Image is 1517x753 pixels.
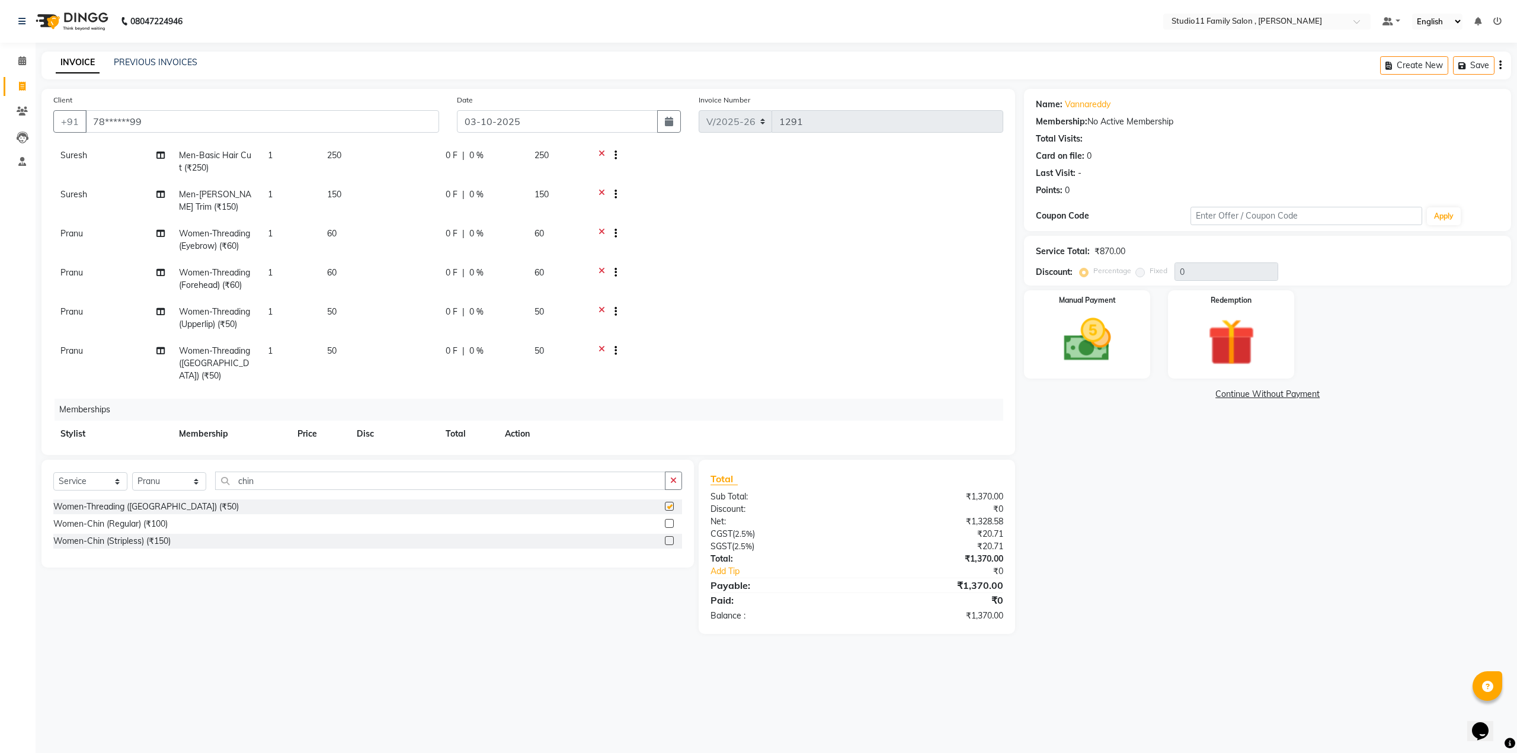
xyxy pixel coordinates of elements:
[1467,706,1505,741] iframe: chat widget
[179,150,251,173] span: Men-Basic Hair Cut (₹250)
[535,267,544,278] span: 60
[469,188,484,201] span: 0 %
[446,306,457,318] span: 0 F
[327,306,337,317] span: 50
[857,528,1012,540] div: ₹20.71
[446,345,457,357] span: 0 F
[1049,313,1126,367] img: _cash.svg
[535,189,549,200] span: 150
[446,227,457,240] span: 0 F
[1211,295,1252,306] label: Redemption
[535,228,544,239] span: 60
[60,306,83,317] span: Pranu
[711,473,738,485] span: Total
[469,306,484,318] span: 0 %
[699,95,750,105] label: Invoice Number
[857,578,1012,592] div: ₹1,370.00
[1036,210,1190,222] div: Coupon Code
[498,421,1003,447] th: Action
[702,503,857,515] div: Discount:
[53,535,171,547] div: Women-Chin (Stripless) (₹150)
[53,501,239,513] div: Women-Threading ([GEOGRAPHIC_DATA]) (₹50)
[857,491,1012,503] div: ₹1,370.00
[56,52,100,73] a: INVOICE
[711,541,732,552] span: SGST
[60,150,87,161] span: Suresh
[702,528,857,540] div: ( )
[462,306,465,318] span: |
[215,472,665,490] input: Search or Scan
[268,189,273,200] span: 1
[1453,56,1494,75] button: Save
[735,529,753,539] span: 2.5%
[1065,98,1110,111] a: Vannareddy
[1036,184,1062,197] div: Points:
[179,228,250,251] span: Women-Threading (Eyebrow) (₹60)
[702,491,857,503] div: Sub Total:
[268,228,273,239] span: 1
[327,345,337,356] span: 50
[462,188,465,201] span: |
[446,267,457,279] span: 0 F
[1087,150,1092,162] div: 0
[290,421,350,447] th: Price
[1036,116,1087,128] div: Membership:
[1059,295,1116,306] label: Manual Payment
[1150,265,1167,276] label: Fixed
[60,189,87,200] span: Suresh
[883,565,1013,578] div: ₹0
[350,421,439,447] th: Disc
[857,593,1012,607] div: ₹0
[439,421,498,447] th: Total
[1036,167,1076,180] div: Last Visit:
[53,110,87,133] button: +91
[702,553,857,565] div: Total:
[1078,167,1081,180] div: -
[1036,245,1090,258] div: Service Total:
[179,189,251,212] span: Men-[PERSON_NAME] Trim (₹150)
[702,515,857,528] div: Net:
[469,267,484,279] span: 0 %
[462,267,465,279] span: |
[327,150,341,161] span: 250
[702,578,857,592] div: Payable:
[469,149,484,162] span: 0 %
[1026,388,1509,400] a: Continue Without Payment
[1036,116,1499,128] div: No Active Membership
[857,503,1012,515] div: ₹0
[85,110,439,133] input: Search by Name/Mobile/Email/Code
[179,345,250,381] span: Women-Threading ([GEOGRAPHIC_DATA]) (₹50)
[268,306,273,317] span: 1
[1093,265,1131,276] label: Percentage
[53,518,168,530] div: Women-Chin (Regular) (₹100)
[469,227,484,240] span: 0 %
[535,345,544,356] span: 50
[60,228,83,239] span: Pranu
[53,95,72,105] label: Client
[446,149,457,162] span: 0 F
[268,150,273,161] span: 1
[702,610,857,622] div: Balance :
[857,553,1012,565] div: ₹1,370.00
[179,267,250,290] span: Women-Threading (Forehead) (₹60)
[857,540,1012,553] div: ₹20.71
[535,306,544,317] span: 50
[1036,266,1073,278] div: Discount:
[462,345,465,357] span: |
[734,541,752,551] span: 2.5%
[1065,184,1070,197] div: 0
[327,228,337,239] span: 60
[462,227,465,240] span: |
[55,399,1012,421] div: Memberships
[1036,98,1062,111] div: Name:
[469,345,484,357] span: 0 %
[1380,56,1448,75] button: Create New
[702,593,857,607] div: Paid:
[1190,207,1422,225] input: Enter Offer / Coupon Code
[462,149,465,162] span: |
[327,267,337,278] span: 60
[130,5,183,38] b: 08047224946
[702,540,857,553] div: ( )
[702,565,883,578] a: Add Tip
[114,57,197,68] a: PREVIOUS INVOICES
